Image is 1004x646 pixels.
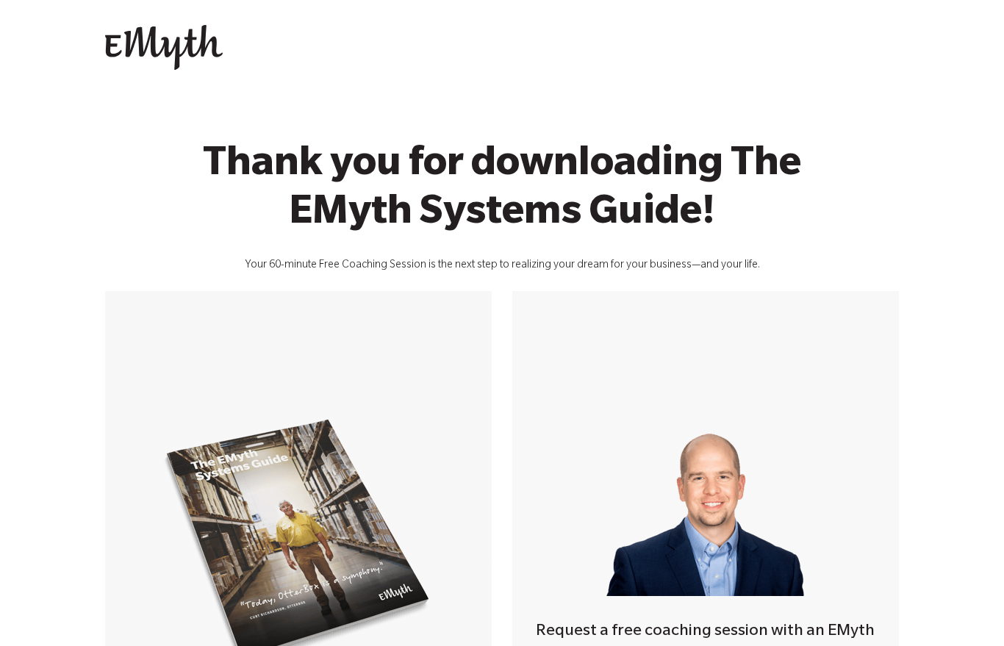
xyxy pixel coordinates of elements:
[105,25,223,71] img: EMyth
[149,143,855,240] h1: Thank you for downloading The EMyth Systems Guide!
[600,406,811,596] img: Smart-business-coach.png
[245,260,760,272] span: Your 60-minute Free Coaching Session is the next step to realizing your dream for your business—a...
[931,575,1004,646] iframe: Chat Widget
